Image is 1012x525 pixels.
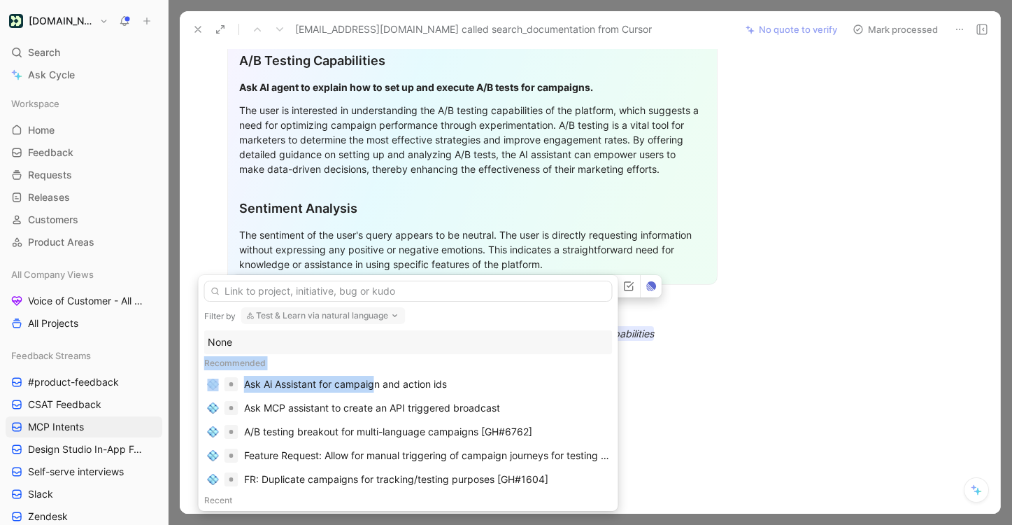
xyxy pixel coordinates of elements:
[204,311,236,322] div: Filter by
[208,426,219,437] img: 💠
[241,307,406,324] button: Test & Learn via natural language
[244,400,500,416] div: Ask MCP assistant to create an API triggered broadcast
[208,474,219,485] img: 💠
[244,471,548,488] div: FR: Duplicate campaigns for tracking/testing purposes [GH#1604]
[208,402,219,414] img: 💠
[208,379,219,390] img: 💠
[244,423,532,440] div: A/B testing breakout for multi-language campaigns [GH#6762]
[204,491,613,510] div: Recent
[204,354,613,372] div: Recommended
[208,450,219,461] img: 💠
[244,447,609,464] div: Feature Request: Allow for manual triggering of campaign journeys for testing purposes [GH#11551]
[204,281,613,302] input: Link to project, initiative, bug or kudo
[208,334,609,351] div: None
[244,376,447,393] div: Ask Ai Assistant for campaign and action ids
